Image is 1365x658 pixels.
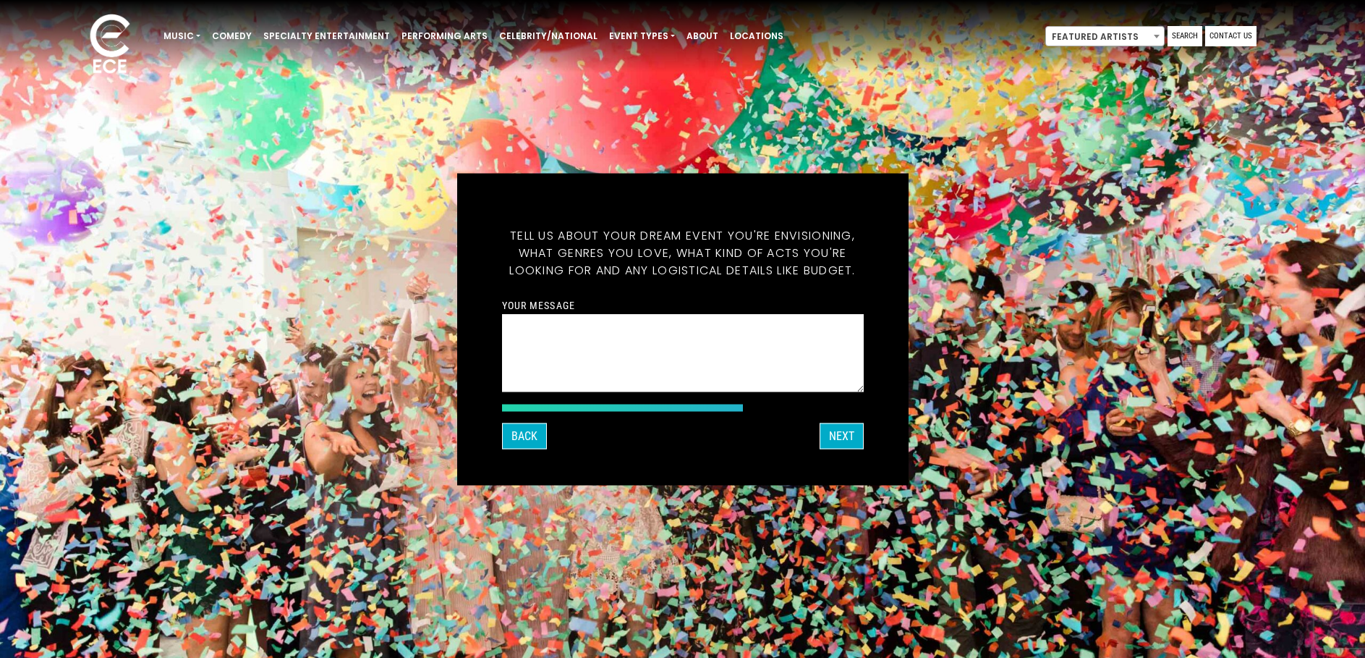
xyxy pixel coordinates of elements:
a: Music [158,24,206,48]
a: Specialty Entertainment [258,24,396,48]
a: Performing Arts [396,24,493,48]
a: Contact Us [1205,26,1256,46]
a: Celebrity/National [493,24,603,48]
h5: Tell us about your dream event you're envisioning, what genres you love, what kind of acts you're... [502,209,864,296]
a: Search [1168,26,1202,46]
img: ece_new_logo_whitev2-1.png [74,10,146,80]
a: About [681,24,724,48]
span: Featured Artists [1045,26,1165,46]
a: Event Types [603,24,681,48]
span: Featured Artists [1046,27,1164,47]
button: Next [820,423,864,449]
a: Locations [724,24,789,48]
label: Your message [502,298,575,311]
a: Comedy [206,24,258,48]
button: Back [502,423,547,449]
